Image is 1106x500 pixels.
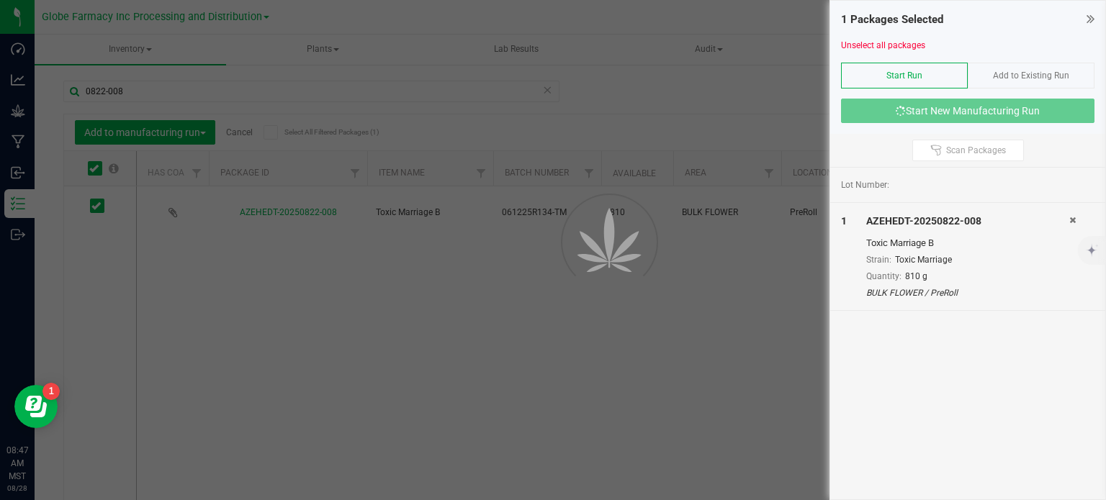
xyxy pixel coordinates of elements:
[866,271,902,281] span: Quantity:
[866,255,891,265] span: Strain:
[866,286,1069,299] div: BULK FLOWER / PreRoll
[946,145,1006,156] span: Scan Packages
[866,214,1069,229] div: AZEHEDT-20250822-008
[841,99,1094,123] button: Start New Manufacturing Run
[895,255,952,265] span: Toxic Marriage
[14,385,58,428] iframe: Resource center
[42,383,60,400] iframe: Resource center unread badge
[905,271,927,281] span: 810 g
[866,236,1069,250] div: Toxic Marriage B
[993,71,1069,81] span: Add to Existing Run
[841,40,925,50] a: Unselect all packages
[912,140,1024,161] button: Scan Packages
[841,215,847,227] span: 1
[841,178,889,191] span: Lot Number:
[886,71,922,81] span: Start Run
